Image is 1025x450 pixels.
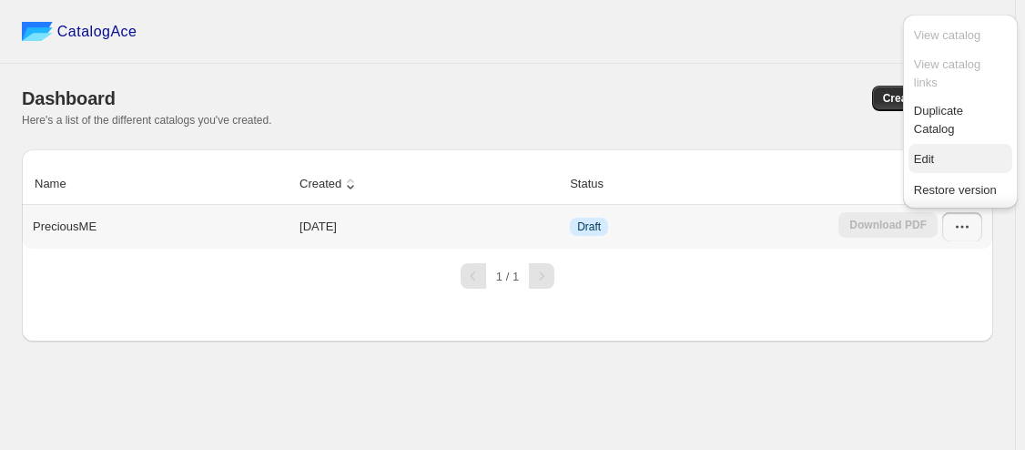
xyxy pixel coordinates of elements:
[22,88,116,108] span: Dashboard
[883,91,982,106] span: Create new catalog
[294,205,564,249] td: [DATE]
[297,167,362,201] button: Created
[33,218,96,236] p: PreciousME
[872,86,993,111] button: Create new catalog
[57,23,137,41] span: CatalogAce
[914,183,997,197] span: Restore version
[914,28,980,42] span: View catalog
[577,220,601,234] span: Draft
[914,57,980,89] span: View catalog links
[22,22,53,41] img: catalog ace
[567,167,624,201] button: Status
[496,270,519,283] span: 1 / 1
[914,152,934,166] span: Edit
[32,167,87,201] button: Name
[22,114,272,127] span: Here's a list of the different catalogs you've created.
[914,104,963,136] span: Duplicate Catalog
